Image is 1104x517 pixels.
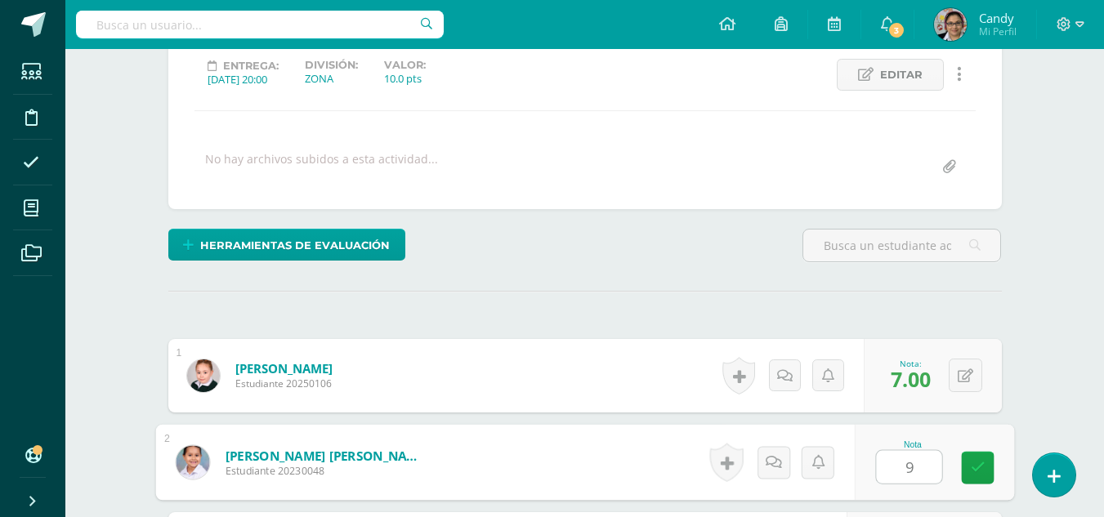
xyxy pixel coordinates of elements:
a: [PERSON_NAME] [PERSON_NAME] [225,447,427,464]
span: 7.00 [891,365,931,393]
div: Nota [875,440,950,449]
label: Valor: [384,59,426,71]
a: [PERSON_NAME] [235,360,333,377]
span: 3 [887,21,905,39]
span: Estudiante 20230048 [225,464,427,479]
span: Estudiante 20250106 [235,377,333,390]
div: No hay archivos subidos a esta actividad... [205,151,438,183]
img: e142c8053b31093895b120a3296d716b.png [187,359,220,392]
img: 51da5dafc92a98d00a6e6b9b110c3367.png [934,8,967,41]
span: Candy [979,10,1017,26]
label: División: [305,59,358,71]
span: Mi Perfil [979,25,1017,38]
div: ZONA [305,71,358,86]
span: Editar [880,60,923,90]
input: Busca un usuario... [76,11,444,38]
div: [DATE] 20:00 [208,72,279,87]
input: Busca un estudiante aquí... [803,230,1000,261]
span: Entrega: [223,60,279,72]
input: 0-10.0 [876,451,941,484]
img: 391eff1ef25e3cd204bccc3c53232f49.png [176,445,209,479]
div: Nota: [891,358,931,369]
a: Herramientas de evaluación [168,229,405,261]
div: 10.0 pts [384,71,426,86]
span: Herramientas de evaluación [200,230,390,261]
